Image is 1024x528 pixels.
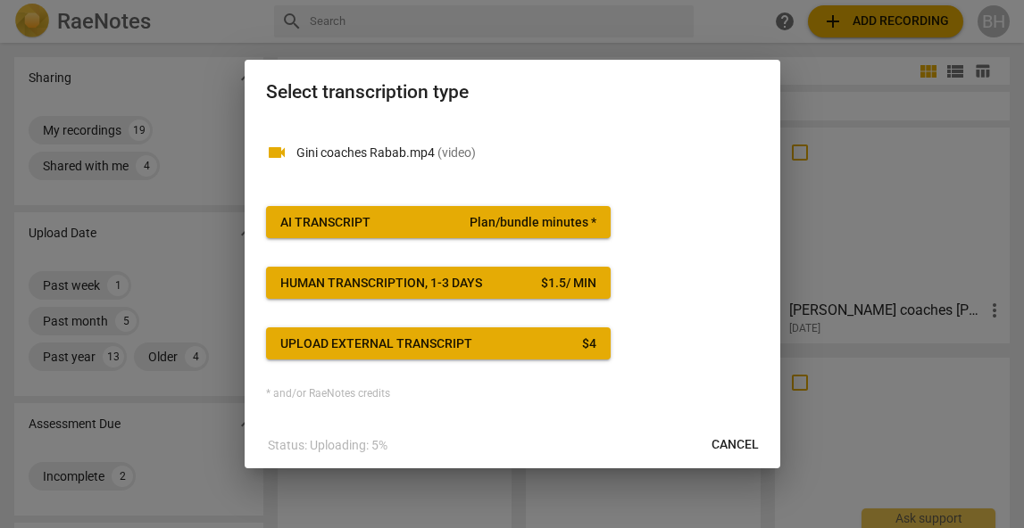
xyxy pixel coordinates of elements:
span: ( video ) [437,145,476,160]
button: Human transcription, 1-3 days$1.5/ min [266,267,611,299]
span: Cancel [712,436,759,454]
div: AI Transcript [280,214,370,232]
button: Cancel [697,429,773,461]
div: Upload external transcript [280,335,472,353]
p: Gini coaches Rabab.mp4(video) [296,144,759,162]
h2: Select transcription type [266,81,759,103]
span: Plan/bundle minutes * [470,214,596,232]
div: Human transcription, 1-3 days [280,275,482,293]
button: AI TranscriptPlan/bundle minutes * [266,206,611,238]
div: * and/or RaeNotes credits [266,388,759,400]
span: videocam [266,142,287,163]
div: $ 4 [582,335,596,353]
div: $ 1.5 / min [541,275,596,293]
button: Upload external transcript$4 [266,327,611,359]
p: Status: Uploading: 5% [268,436,387,455]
